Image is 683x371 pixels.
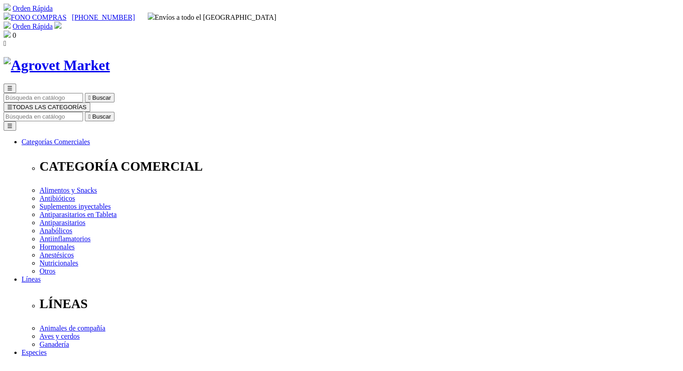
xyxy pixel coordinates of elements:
p: CATEGORÍA COMERCIAL [40,159,679,174]
img: shopping-cart.svg [4,22,11,29]
span: ☰ [7,85,13,92]
span: Envíos a todo el [GEOGRAPHIC_DATA] [148,13,277,21]
button: ☰TODAS LAS CATEGORÍAS [4,102,90,112]
button: ☰ [4,84,16,93]
a: Orden Rápida [13,22,53,30]
a: Suplementos inyectables [40,203,111,210]
a: Categorías Comerciales [22,138,90,146]
a: Antiinflamatorios [40,235,91,243]
a: [PHONE_NUMBER] [72,13,135,21]
button: ☰ [4,121,16,131]
a: Hormonales [40,243,75,251]
p: LÍNEAS [40,296,679,311]
a: Acceda a su cuenta de cliente [54,22,62,30]
a: FONO COMPRAS [4,13,66,21]
input: Buscar [4,112,83,121]
button:  Buscar [85,112,115,121]
a: Antiparasitarios [40,219,85,226]
button:  Buscar [85,93,115,102]
img: Agrovet Market [4,57,110,74]
a: Otros [40,267,56,275]
img: shopping-bag.svg [4,31,11,38]
span: Buscar [93,113,111,120]
span: 0 [13,31,16,39]
i:  [88,94,91,101]
img: user.svg [54,22,62,29]
a: Alimentos y Snacks [40,186,97,194]
a: Anabólicos [40,227,72,234]
a: Antibióticos [40,194,75,202]
a: Orden Rápida [13,4,53,12]
a: Anestésicos [40,251,74,259]
iframe: Brevo live chat [4,274,155,367]
img: phone.svg [4,13,11,20]
img: shopping-cart.svg [4,4,11,11]
span: Buscar [93,94,111,101]
i:  [4,40,6,47]
input: Buscar [4,93,83,102]
a: Nutricionales [40,259,78,267]
a: Antiparasitarios en Tableta [40,211,117,218]
img: delivery-truck.svg [148,13,155,20]
span: ☰ [7,104,13,110]
i:  [88,113,91,120]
